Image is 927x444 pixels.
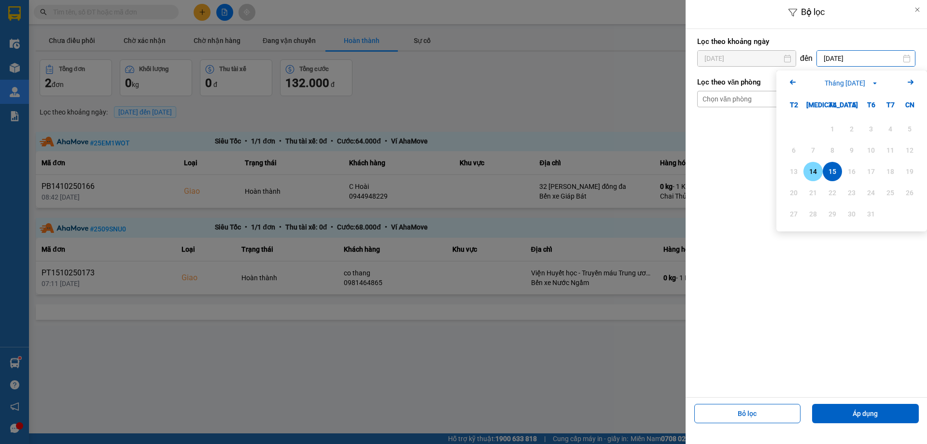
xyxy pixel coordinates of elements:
div: 27 [787,208,801,220]
div: Not available. Thứ Tư, tháng 10 8 2025. [823,141,842,160]
div: Not available. Chủ Nhật, tháng 10 12 2025. [900,141,919,160]
div: Not available. Thứ Bảy, tháng 10 11 2025. [881,141,900,160]
div: Not available. Thứ Bảy, tháng 10 4 2025. [881,119,900,139]
div: Not available. Chủ Nhật, tháng 10 5 2025. [900,119,919,139]
div: Not available. Thứ Năm, tháng 10 30 2025. [842,204,861,224]
button: Áp dụng [812,404,919,423]
div: Not available. Thứ Tư, tháng 10 29 2025. [823,204,842,224]
input: Select a date. [698,51,796,66]
div: 31 [864,208,878,220]
div: Not available. Thứ Tư, tháng 10 1 2025. [823,119,842,139]
div: Not available. Thứ Sáu, tháng 10 3 2025. [861,119,881,139]
svg: Arrow Left [787,76,799,88]
input: Select a date. [817,51,915,66]
div: 30 [845,208,858,220]
div: 29 [826,208,839,220]
label: Lọc theo khoảng ngày [697,37,915,46]
div: T7 [881,95,900,115]
div: Chọn văn phòng [702,94,752,104]
div: T6 [861,95,881,115]
div: 7 [806,144,820,156]
div: Not available. Thứ Hai, tháng 10 20 2025. [784,183,803,202]
div: CN [900,95,919,115]
div: 21 [806,187,820,199]
div: 1 [826,123,839,135]
div: 12 [903,144,916,156]
div: 10 [864,144,878,156]
button: Bỏ lọc [694,404,801,423]
div: Not available. Chủ Nhật, tháng 10 26 2025. [900,183,919,202]
div: 22 [826,187,839,199]
div: Calendar. [776,71,927,231]
svg: Arrow Right [905,76,916,88]
span: Bộ lọc [801,7,825,17]
div: Not available. Thứ Hai, tháng 10 27 2025. [784,204,803,224]
div: 2 [845,123,858,135]
button: Tháng [DATE] [822,78,882,88]
div: 5 [903,123,916,135]
div: 3 [864,123,878,135]
div: 17 [864,166,878,177]
div: T5 [842,95,861,115]
div: 20 [787,187,801,199]
div: 24 [864,187,878,199]
div: đến [796,54,816,63]
div: Not available. Thứ Năm, tháng 10 2 2025. [842,119,861,139]
div: Not available. Thứ Bảy, tháng 10 18 2025. [881,162,900,181]
div: 26 [903,187,916,199]
div: T4 [823,95,842,115]
div: Not available. Thứ Sáu, tháng 10 31 2025. [861,204,881,224]
div: 16 [845,166,858,177]
div: Not available. Thứ Ba, tháng 10 21 2025. [803,183,823,202]
div: Not available. Thứ Năm, tháng 10 23 2025. [842,183,861,202]
div: Not available. Thứ Sáu, tháng 10 24 2025. [861,183,881,202]
div: 23 [845,187,858,199]
div: Selected. Thứ Tư, tháng 10 15 2025. It's available. [823,162,842,181]
div: 9 [845,144,858,156]
button: Next month. [905,76,916,89]
div: 28 [806,208,820,220]
div: Choose Thứ Ba, tháng 10 14 2025. It's available. [803,162,823,181]
div: 4 [884,123,897,135]
div: Not available. Thứ Hai, tháng 10 6 2025. [784,141,803,160]
div: 14 [806,166,820,177]
div: Not available. Thứ Bảy, tháng 10 25 2025. [881,183,900,202]
div: [MEDICAL_DATA] [803,95,823,115]
div: 25 [884,187,897,199]
label: Lọc theo văn phòng [697,77,915,87]
div: 15 [826,166,839,177]
div: Not available. Thứ Hai, tháng 10 13 2025. [784,162,803,181]
div: 6 [787,144,801,156]
div: Not available. Thứ Năm, tháng 10 9 2025. [842,141,861,160]
div: Not available. Thứ Sáu, tháng 10 10 2025. [861,141,881,160]
div: 18 [884,166,897,177]
div: T2 [784,95,803,115]
div: Not available. Thứ Năm, tháng 10 16 2025. [842,162,861,181]
div: Not available. Thứ Sáu, tháng 10 17 2025. [861,162,881,181]
div: Not available. Thứ Tư, tháng 10 22 2025. [823,183,842,202]
div: 11 [884,144,897,156]
div: Not available. Thứ Ba, tháng 10 7 2025. [803,141,823,160]
div: 8 [826,144,839,156]
div: 19 [903,166,916,177]
div: Not available. Chủ Nhật, tháng 10 19 2025. [900,162,919,181]
button: Previous month. [787,76,799,89]
div: Not available. Thứ Ba, tháng 10 28 2025. [803,204,823,224]
div: 13 [787,166,801,177]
